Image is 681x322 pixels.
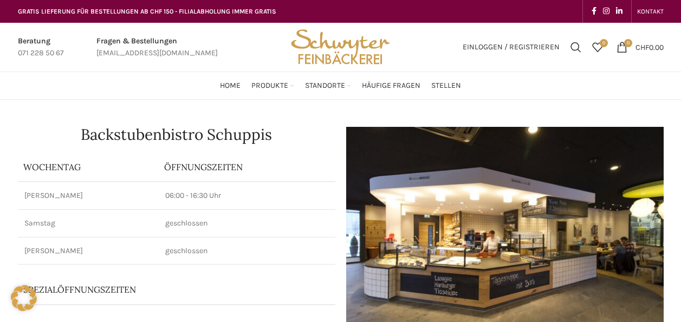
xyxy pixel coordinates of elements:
span: Einloggen / Registrieren [463,43,560,51]
span: Häufige Fragen [362,81,420,91]
p: geschlossen [165,218,329,229]
a: 0 CHF0.00 [611,36,669,58]
div: Main navigation [12,75,669,96]
p: Spezialöffnungszeiten [23,284,277,295]
p: Samstag [24,218,152,229]
div: Secondary navigation [632,1,669,22]
a: Stellen [431,75,461,96]
p: [PERSON_NAME] [24,246,152,256]
span: Standorte [305,81,345,91]
a: Linkedin social link [613,4,626,19]
bdi: 0.00 [635,42,664,51]
p: Wochentag [23,161,153,173]
p: 06:00 - 16:30 Uhr [165,190,329,201]
a: Suchen [565,36,587,58]
p: [PERSON_NAME] [24,190,152,201]
img: Bäckerei Schwyter [287,23,393,72]
a: Häufige Fragen [362,75,420,96]
span: Home [220,81,241,91]
a: Infobox link [96,35,218,60]
p: ÖFFNUNGSZEITEN [164,161,330,173]
a: Produkte [251,75,294,96]
span: KONTAKT [637,8,664,15]
a: Standorte [305,75,351,96]
a: Site logo [287,42,393,51]
a: Home [220,75,241,96]
span: 0 [624,39,632,47]
p: geschlossen [165,246,329,256]
span: CHF [635,42,649,51]
a: 0 [587,36,608,58]
a: Infobox link [18,35,64,60]
a: KONTAKT [637,1,664,22]
span: GRATIS LIEFERUNG FÜR BESTELLUNGEN AB CHF 150 - FILIALABHOLUNG IMMER GRATIS [18,8,276,15]
a: Facebook social link [588,4,600,19]
div: Meine Wunschliste [587,36,608,58]
span: Produkte [251,81,288,91]
h1: Backstubenbistro Schuppis [18,127,335,142]
a: Einloggen / Registrieren [457,36,565,58]
a: Instagram social link [600,4,613,19]
span: 0 [600,39,608,47]
span: Stellen [431,81,461,91]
